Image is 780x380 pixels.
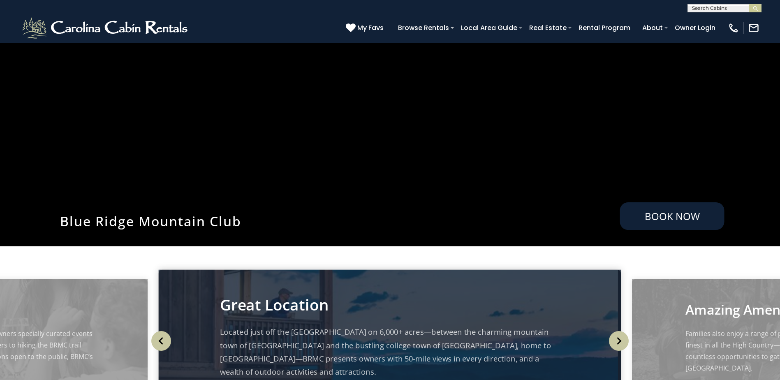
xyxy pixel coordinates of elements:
h1: Blue Ridge Mountain Club [54,212,350,230]
a: Local Area Guide [457,21,521,35]
a: My Favs [346,23,386,33]
a: About [638,21,667,35]
a: Real Estate [525,21,571,35]
img: arrow [151,331,171,351]
img: White-1-2.png [21,16,191,40]
a: Book Now [620,202,724,230]
p: Great Location [220,298,560,311]
button: Previous [148,322,174,359]
img: arrow [609,331,629,351]
img: phone-regular-white.png [728,22,739,34]
span: My Favs [357,23,384,33]
a: Owner Login [671,21,720,35]
button: Next [606,322,632,359]
a: Rental Program [574,21,634,35]
img: mail-regular-white.png [748,22,759,34]
p: Located just off the [GEOGRAPHIC_DATA] on 6,000+ acres—between the charming mountain town of [GEO... [220,325,560,378]
a: Browse Rentals [394,21,453,35]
